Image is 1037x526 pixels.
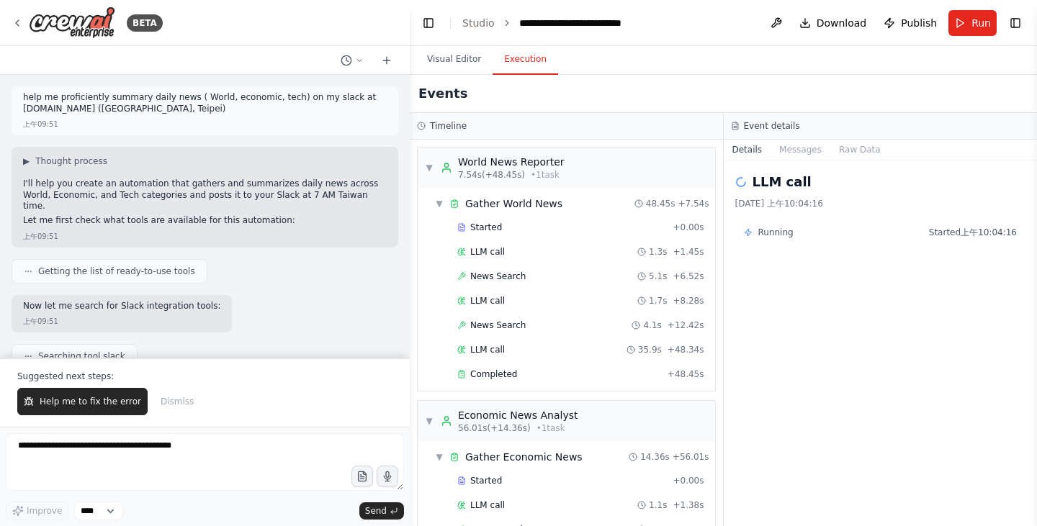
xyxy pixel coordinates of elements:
[771,140,830,160] button: Messages
[23,215,387,227] p: Let me first check what tools are available for this automation:
[418,83,467,104] h2: Events
[830,140,889,160] button: Raw Data
[794,10,873,36] button: Download
[425,415,434,427] span: ▼
[643,319,661,331] span: 4.1s
[23,155,30,167] span: ▶
[465,450,583,464] span: Gather Economic News
[23,178,387,212] p: I'll help you create an automation that gathers and summarizes daily news across World, Economic,...
[359,502,404,520] button: Send
[17,388,148,415] button: Help me to fix the error
[649,295,667,307] span: 1.7s
[425,162,434,173] span: ▼
[673,222,704,233] span: + 0.00s
[668,319,704,331] span: + 12.42s
[901,16,937,30] span: Publish
[335,52,369,69] button: Switch to previous chat
[351,466,373,487] button: Upload files
[673,271,704,282] span: + 6.52s
[35,155,107,167] span: Thought process
[435,451,444,463] span: ▼
[640,451,670,463] span: 14.36s
[377,466,398,487] button: Click to speak your automation idea
[649,499,667,511] span: 1.1s
[470,475,502,486] span: Started
[40,396,141,407] span: Help me to fix the error
[493,45,558,75] button: Execution
[416,45,493,75] button: Visual Editor
[744,120,800,132] h3: Event details
[470,271,526,282] span: News Search
[470,499,505,511] span: LLM call
[673,295,704,307] span: + 8.28s
[649,271,667,282] span: 5.1s
[17,371,392,382] p: Suggested next steps:
[470,368,517,380] span: Completed
[462,16,621,30] nav: breadcrumb
[23,119,58,130] div: 上午09:51
[668,368,704,380] span: + 48.45s
[649,246,667,258] span: 1.3s
[458,169,525,181] span: 7.54s (+48.45s)
[375,52,398,69] button: Start a new chat
[38,350,125,362] span: Searching tool slack
[23,301,220,312] p: Now let me search for Slack integration tools:
[470,295,505,307] span: LLM call
[435,198,444,209] span: ▼
[673,246,704,258] span: + 1.45s
[724,140,771,160] button: Details
[23,92,387,114] p: help me proficiently summary daily news ( World, economic, tech) on my slack at [DOMAIN_NAME] ([G...
[161,396,194,407] span: Dismiss
[646,198,675,209] span: 48.45s
[458,422,531,434] span: 56.01s (+14.36s)
[153,388,201,415] button: Dismiss
[462,17,495,29] a: Studio
[6,502,68,520] button: Improve
[29,6,115,39] img: Logo
[678,198,709,209] span: + 7.54s
[929,227,1017,238] span: Started 上午10:04:16
[971,16,991,30] span: Run
[878,10,943,36] button: Publish
[365,505,387,517] span: Send
[430,120,467,132] h3: Timeline
[638,344,662,355] span: 35.9s
[23,231,58,242] div: 上午09:51
[1005,13,1025,33] button: Show right sidebar
[948,10,997,36] button: Run
[38,266,195,277] span: Getting the list of ready-to-use tools
[470,222,502,233] span: Started
[817,16,867,30] span: Download
[27,505,62,517] span: Improve
[127,14,163,32] div: BETA
[465,196,562,211] span: Gather World News
[23,316,58,327] div: 上午09:51
[458,155,565,169] div: World News Reporter
[753,172,812,192] h2: LLM call
[735,198,1026,209] div: [DATE] 上午10:04:16
[673,499,704,511] span: + 1.38s
[470,344,505,355] span: LLM call
[673,475,704,486] span: + 0.00s
[758,227,794,238] span: Running
[23,155,107,167] button: ▶Thought process
[673,451,709,463] span: + 56.01s
[470,319,526,331] span: News Search
[537,422,565,434] span: • 1 task
[668,344,704,355] span: + 48.34s
[531,169,560,181] span: • 1 task
[418,13,439,33] button: Hide left sidebar
[458,408,578,422] div: Economic News Analyst
[470,246,505,258] span: LLM call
